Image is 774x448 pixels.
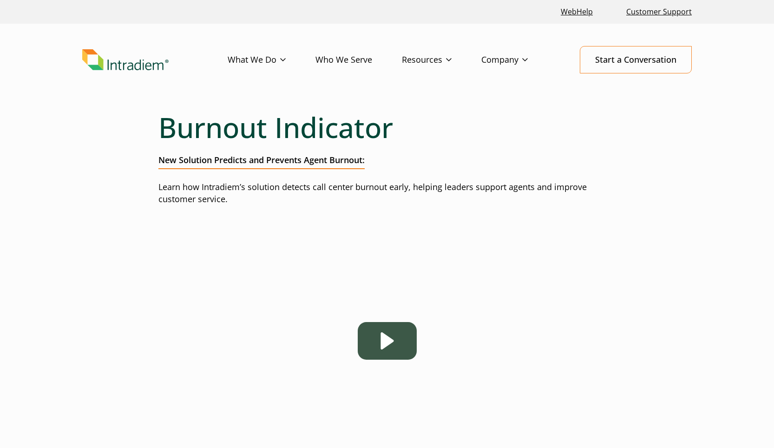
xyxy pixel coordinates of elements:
a: Start a Conversation [580,46,692,73]
a: Customer Support [623,2,695,22]
a: Link opens in a new window [557,2,597,22]
a: What We Do [228,46,315,73]
h1: Burnout Indicator [158,111,616,144]
a: Link to homepage of Intradiem [82,49,228,71]
a: Company [481,46,558,73]
h2: New Solution Predicts and Prevents Agent Burnout: [158,155,365,169]
p: Learn how Intradiem’s solution detects call center burnout early, helping leaders support agents ... [158,181,616,205]
img: Intradiem [82,49,169,71]
a: Resources [402,46,481,73]
a: Who We Serve [315,46,402,73]
div: Play [358,322,417,360]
